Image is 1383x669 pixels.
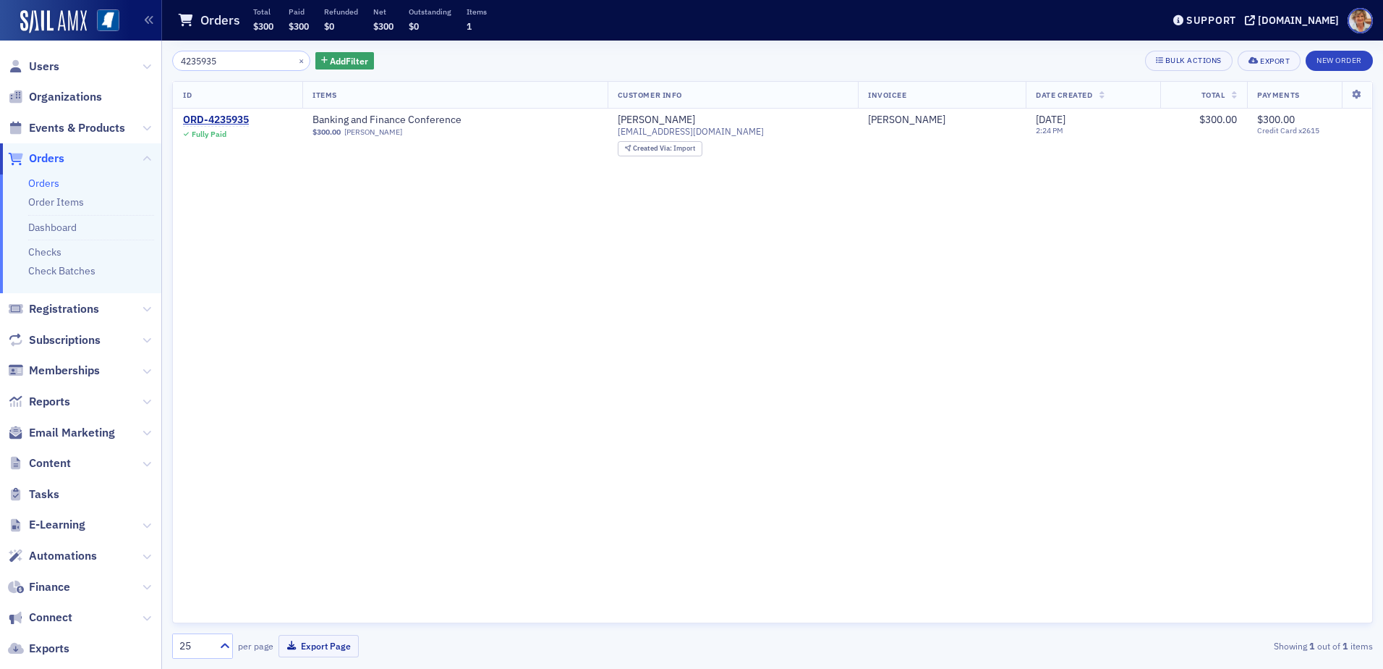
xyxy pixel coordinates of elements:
[467,7,487,17] p: Items
[192,130,226,139] div: Fully Paid
[1260,57,1290,65] div: Export
[29,579,70,595] span: Finance
[1306,51,1373,71] button: New Order
[467,20,472,32] span: 1
[295,54,308,67] button: ×
[1036,113,1065,126] span: [DATE]
[253,7,273,17] p: Total
[330,54,368,67] span: Add Filter
[29,425,115,441] span: Email Marketing
[1348,8,1373,33] span: Profile
[29,59,59,75] span: Users
[8,332,101,348] a: Subscriptions
[8,579,70,595] a: Finance
[344,127,402,137] a: [PERSON_NAME]
[1145,51,1233,71] button: Bulk Actions
[312,114,495,127] a: Banking and Finance Conference
[29,394,70,410] span: Reports
[29,363,100,379] span: Memberships
[8,363,100,379] a: Memberships
[618,90,682,100] span: Customer Info
[8,641,69,657] a: Exports
[29,455,71,471] span: Content
[29,610,72,626] span: Connect
[1036,90,1092,100] span: Date Created
[8,487,59,502] a: Tasks
[324,7,358,17] p: Refunded
[1306,53,1373,66] a: New Order
[8,425,115,441] a: Email Marketing
[29,301,99,317] span: Registrations
[1245,15,1344,25] button: [DOMAIN_NAME]
[1238,51,1301,71] button: Export
[8,89,102,105] a: Organizations
[633,145,695,153] div: Import
[618,114,695,127] a: [PERSON_NAME]
[1307,639,1317,652] strong: 1
[28,221,77,234] a: Dashboard
[8,301,99,317] a: Registrations
[1201,90,1225,100] span: Total
[8,394,70,410] a: Reports
[28,177,59,190] a: Orders
[315,52,375,70] button: AddFilter
[1258,14,1339,27] div: [DOMAIN_NAME]
[409,7,451,17] p: Outstanding
[28,264,95,277] a: Check Batches
[278,635,359,657] button: Export Page
[868,90,906,100] span: Invoicee
[29,89,102,105] span: Organizations
[373,7,393,17] p: Net
[29,120,125,136] span: Events & Products
[983,639,1373,652] div: Showing out of items
[20,10,87,33] img: SailAMX
[29,332,101,348] span: Subscriptions
[200,12,240,29] h1: Orders
[28,245,61,258] a: Checks
[8,120,125,136] a: Events & Products
[183,114,249,127] a: ORD-4235935
[1036,125,1063,135] time: 2:24 PM
[8,151,64,167] a: Orders
[868,114,1016,127] span: Angela Shipp
[1257,90,1299,100] span: Payments
[618,126,764,137] span: [EMAIL_ADDRESS][DOMAIN_NAME]
[633,143,673,153] span: Created Via :
[868,114,945,127] a: [PERSON_NAME]
[97,9,119,32] img: SailAMX
[324,20,334,32] span: $0
[8,455,71,471] a: Content
[179,639,211,654] div: 25
[1257,126,1362,135] span: Credit Card x2615
[1340,639,1350,652] strong: 1
[253,20,273,32] span: $300
[238,639,273,652] label: per page
[8,610,72,626] a: Connect
[29,487,59,502] span: Tasks
[183,90,192,100] span: ID
[28,195,84,209] a: Order Items
[289,7,309,17] p: Paid
[312,90,337,100] span: Items
[29,517,85,533] span: E-Learning
[373,20,393,32] span: $300
[312,127,341,137] span: $300.00
[87,9,119,34] a: View Homepage
[289,20,309,32] span: $300
[8,517,85,533] a: E-Learning
[1186,14,1236,27] div: Support
[172,51,310,71] input: Search…
[8,59,59,75] a: Users
[409,20,419,32] span: $0
[29,548,97,564] span: Automations
[1199,113,1237,126] span: $300.00
[29,151,64,167] span: Orders
[1257,113,1295,126] span: $300.00
[618,141,702,156] div: Created Via: Import
[1165,56,1222,64] div: Bulk Actions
